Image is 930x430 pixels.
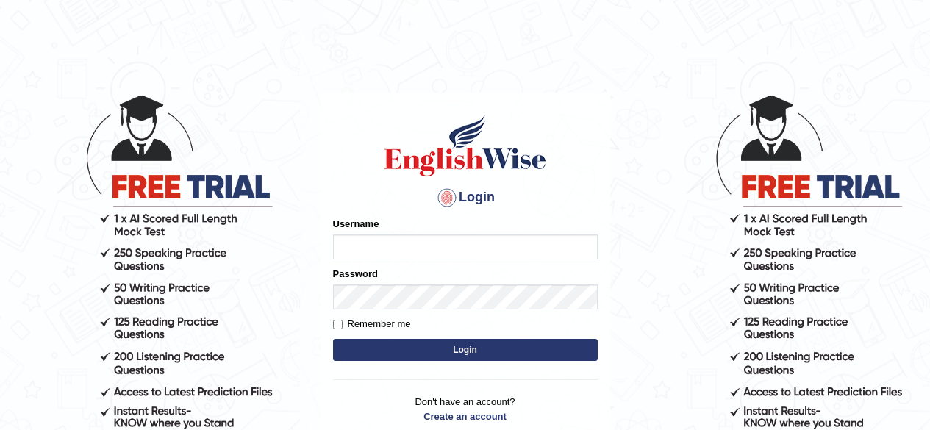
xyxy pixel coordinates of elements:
[333,317,411,332] label: Remember me
[333,339,598,361] button: Login
[333,409,598,423] a: Create an account
[382,112,549,179] img: Logo of English Wise sign in for intelligent practice with AI
[333,217,379,231] label: Username
[333,267,378,281] label: Password
[333,186,598,209] h4: Login
[333,320,343,329] input: Remember me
